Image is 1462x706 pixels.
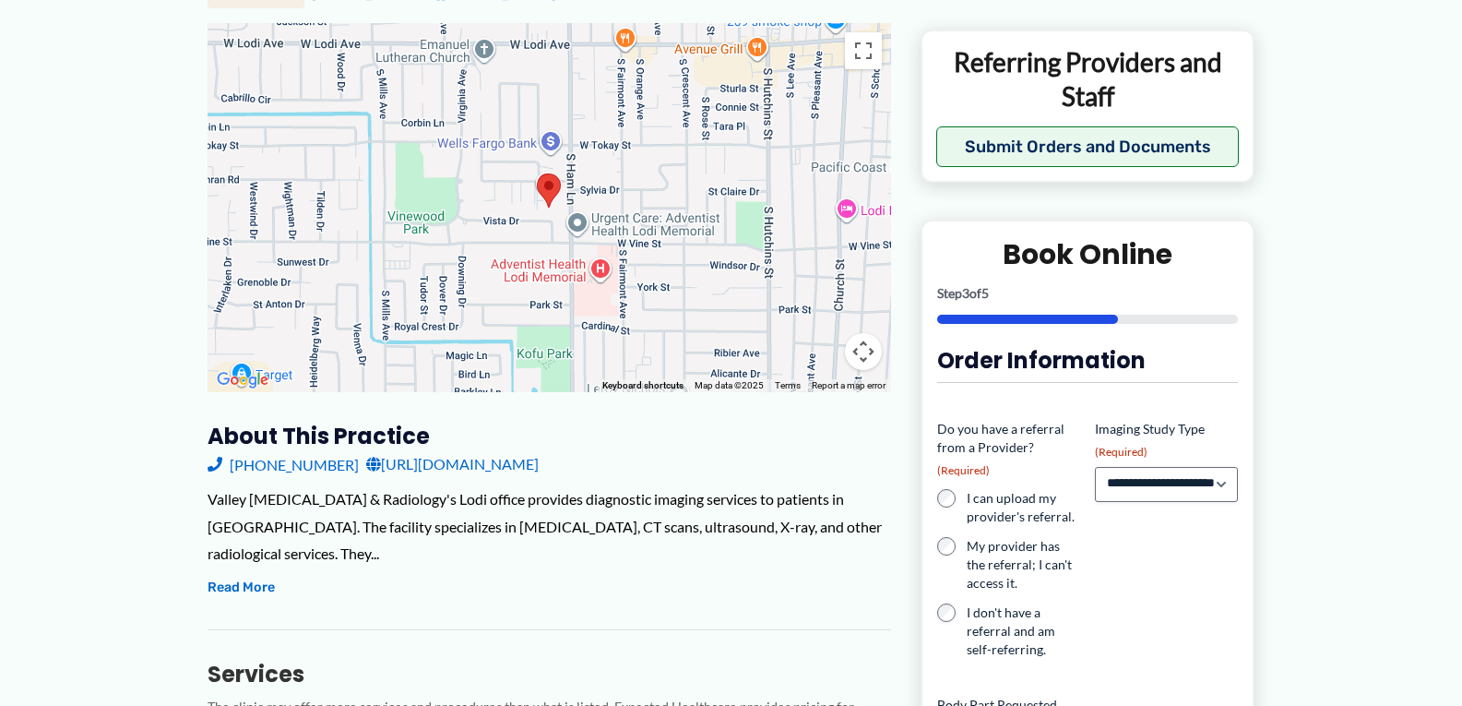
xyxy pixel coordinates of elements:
[208,577,275,599] button: Read More
[366,450,539,478] a: [URL][DOMAIN_NAME]
[208,422,891,450] h3: About this practice
[1095,420,1238,460] label: Imaging Study Type
[967,489,1080,526] label: I can upload my provider's referral.
[208,450,359,478] a: [PHONE_NUMBER]
[967,604,1080,659] label: I don't have a referral and am self-referring.
[212,368,273,392] a: Open this area in Google Maps (opens a new window)
[937,236,1239,272] h2: Book Online
[208,485,891,568] div: Valley [MEDICAL_DATA] & Radiology's Lodi office provides diagnostic imaging services to patients ...
[936,45,1240,113] p: Referring Providers and Staff
[937,420,1080,478] legend: Do you have a referral from a Provider?
[1095,445,1147,459] span: (Required)
[936,126,1240,167] button: Submit Orders and Documents
[981,285,989,301] span: 5
[937,463,990,477] span: (Required)
[208,660,891,688] h3: Services
[212,368,273,392] img: Google
[695,380,764,390] span: Map data ©2025
[845,32,882,69] button: Toggle fullscreen view
[845,333,882,370] button: Map camera controls
[775,380,801,390] a: Terms (opens in new tab)
[937,287,1239,300] p: Step of
[812,380,886,390] a: Report a map error
[967,537,1080,592] label: My provider has the referral; I can't access it.
[962,285,969,301] span: 3
[602,379,683,392] button: Keyboard shortcuts
[937,346,1239,375] h3: Order Information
